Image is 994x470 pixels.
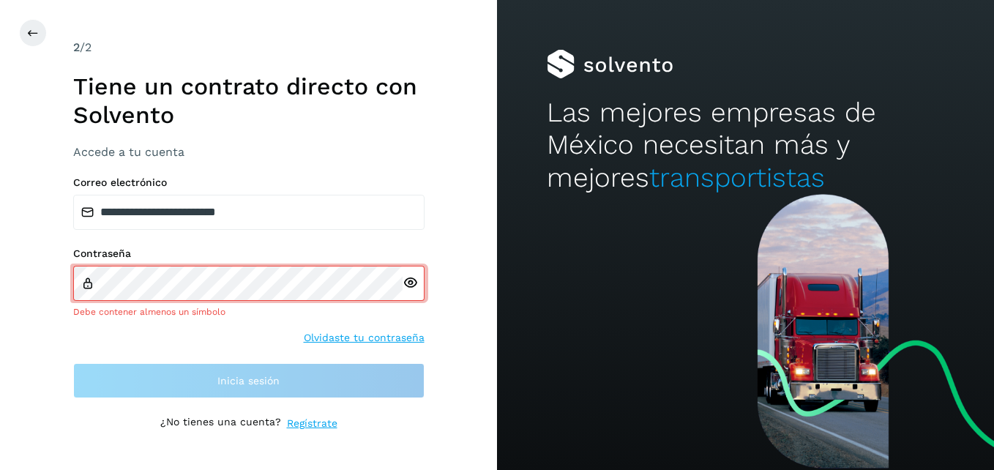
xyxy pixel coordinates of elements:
span: 2 [73,40,80,54]
a: Olvidaste tu contraseña [304,330,425,346]
h2: Las mejores empresas de México necesitan más y mejores [547,97,944,194]
div: /2 [73,39,425,56]
h3: Accede a tu cuenta [73,145,425,159]
button: Inicia sesión [73,363,425,398]
span: Inicia sesión [217,376,280,386]
a: Regístrate [287,416,337,431]
div: Debe contener almenos un símbolo [73,305,425,318]
label: Correo electrónico [73,176,425,189]
span: transportistas [649,162,825,193]
p: ¿No tienes una cuenta? [160,416,281,431]
h1: Tiene un contrato directo con Solvento [73,72,425,129]
label: Contraseña [73,247,425,260]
